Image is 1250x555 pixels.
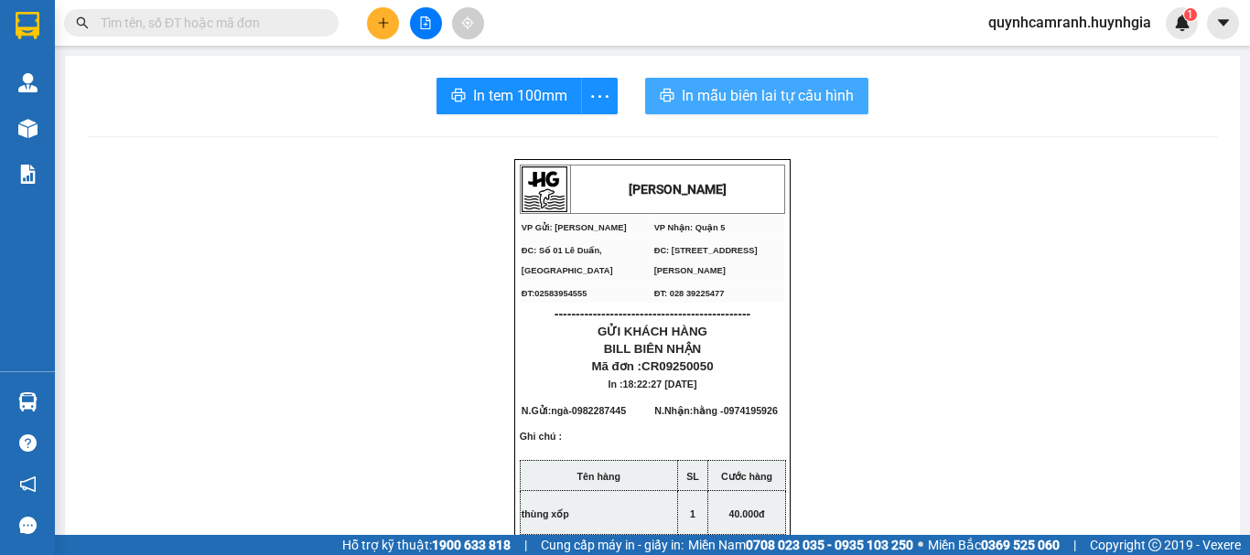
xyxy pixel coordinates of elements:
[19,475,37,493] span: notification
[16,12,39,39] img: logo-vxr
[581,78,618,114] button: more
[19,517,37,534] span: message
[568,405,626,416] span: -
[451,88,466,105] span: printer
[1148,539,1161,551] span: copyright
[524,535,527,555] span: |
[522,166,567,212] img: logo
[591,359,713,373] span: Mã đơn :
[432,538,511,552] strong: 1900 633 818
[609,379,697,390] span: In :
[654,246,758,275] span: ĐC: [STREET_ADDRESS][PERSON_NAME]
[690,508,695,519] span: 1
[522,508,569,519] span: thùng xốp
[522,289,587,298] span: ĐT:02583954555
[645,78,868,114] button: printerIn mẫu biên lai tự cấu hình
[974,11,1166,34] span: quynhcamranh.huynhgia
[18,392,38,411] img: warehouse-icon
[101,13,317,33] input: Tìm tên, số ĐT hoặc mã đơn
[1215,15,1232,31] span: caret-down
[436,78,582,114] button: printerIn tem 100mm
[522,405,626,416] span: N.Gửi:
[928,535,1060,555] span: Miền Bắc
[377,16,390,29] span: plus
[452,7,484,39] button: aim
[522,246,613,275] span: ĐC: Số 01 Lê Duẩn, [GEOGRAPHIC_DATA]
[461,16,474,29] span: aim
[582,85,617,108] span: more
[693,405,778,416] span: hằng -
[598,325,707,338] span: GỬI KHÁCH HÀNG
[18,165,38,184] img: solution-icon
[522,223,627,232] span: VP Gửi: [PERSON_NAME]
[629,182,727,197] strong: [PERSON_NAME]
[473,84,567,107] span: In tem 100mm
[724,405,778,416] span: 0974195926
[686,471,699,482] strong: SL
[342,535,511,555] span: Hỗ trợ kỹ thuật:
[76,16,89,29] span: search
[660,88,674,105] span: printer
[623,379,697,390] span: 18:22:27 [DATE]
[18,73,38,92] img: warehouse-icon
[18,119,38,138] img: warehouse-icon
[541,535,684,555] span: Cung cấp máy in - giấy in:
[688,535,913,555] span: Miền Nam
[641,359,714,373] span: CR09250050
[520,431,562,456] span: Ghi chú :
[682,84,854,107] span: In mẫu biên lai tự cấu hình
[728,508,764,519] span: 40.000đ
[1207,7,1239,39] button: caret-down
[746,538,913,552] strong: 0708 023 035 - 0935 103 250
[918,541,923,549] span: ⚪️
[410,7,442,39] button: file-add
[572,405,626,416] span: 0982287445
[555,306,750,321] span: ----------------------------------------------
[577,471,620,482] strong: Tên hàng
[1073,535,1076,555] span: |
[654,289,725,298] span: ĐT: 028 39225477
[1187,8,1193,21] span: 1
[1184,8,1197,21] sup: 1
[551,405,568,416] span: ngà
[604,342,702,356] span: BILL BIÊN NHẬN
[981,538,1060,552] strong: 0369 525 060
[654,223,726,232] span: VP Nhận: Quận 5
[654,405,778,416] span: N.Nhận:
[721,471,772,482] strong: Cước hàng
[419,16,432,29] span: file-add
[367,7,399,39] button: plus
[19,434,37,452] span: question-circle
[1174,15,1191,31] img: icon-new-feature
